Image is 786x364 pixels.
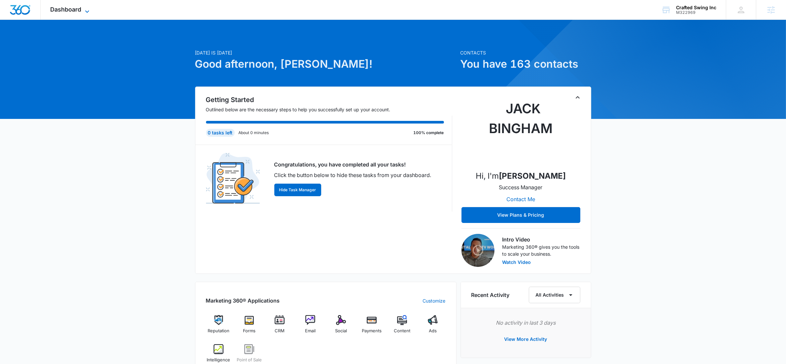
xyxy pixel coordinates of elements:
p: [DATE] is [DATE] [195,49,457,56]
a: Ads [420,315,446,339]
a: Reputation [206,315,231,339]
p: Click the button below to hide these tasks from your dashboard. [274,171,431,179]
button: View Plans & Pricing [461,207,580,223]
p: Outlined below are the necessary steps to help you successfully set up your account. [206,106,452,113]
span: Ads [429,328,437,334]
h1: You have 163 contacts [461,56,591,72]
span: Content [394,328,410,334]
h1: Good afternoon, [PERSON_NAME]! [195,56,457,72]
a: Forms [236,315,262,339]
a: Payments [359,315,384,339]
span: Reputation [208,328,229,334]
a: Customize [423,297,446,304]
h2: Marketing 360® Applications [206,297,280,305]
p: Contacts [461,49,591,56]
strong: [PERSON_NAME] [499,171,566,181]
div: v 4.0.25 [18,11,32,16]
p: 100% complete [414,130,444,136]
div: account name [676,5,716,10]
span: Forms [243,328,256,334]
span: Dashboard [51,6,82,13]
p: No activity in last 3 days [471,319,580,327]
div: Domain Overview [25,39,59,43]
a: CRM [267,315,292,339]
button: All Activities [529,287,580,303]
p: Congratulations, you have completed all your tasks! [274,161,431,168]
p: Hi, I'm [476,170,566,182]
span: Payments [362,328,382,334]
h2: Getting Started [206,95,452,105]
div: 0 tasks left [206,129,235,137]
button: Contact Me [500,191,542,207]
img: Intro Video [461,234,495,267]
div: Keywords by Traffic [73,39,111,43]
span: Intelligence [207,357,230,363]
img: tab_domain_overview_orange.svg [18,38,23,44]
p: Success Manager [499,183,543,191]
button: View More Activity [498,331,554,347]
img: logo_orange.svg [11,11,16,16]
a: Social [328,315,354,339]
img: Jack Bingham [488,99,554,165]
span: CRM [275,328,285,334]
img: tab_keywords_by_traffic_grey.svg [66,38,71,44]
a: Email [298,315,323,339]
div: Domain: [DOMAIN_NAME] [17,17,73,22]
h3: Intro Video [502,236,580,243]
div: account id [676,10,716,15]
button: Hide Task Manager [274,184,321,196]
p: Marketing 360® gives you the tools to scale your business. [502,243,580,257]
span: Social [335,328,347,334]
h6: Recent Activity [471,291,510,299]
p: About 0 minutes [239,130,269,136]
img: website_grey.svg [11,17,16,22]
button: Toggle Collapse [574,93,582,101]
span: Point of Sale [237,357,262,363]
a: Content [390,315,415,339]
span: Email [305,328,316,334]
button: Watch Video [502,260,531,265]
